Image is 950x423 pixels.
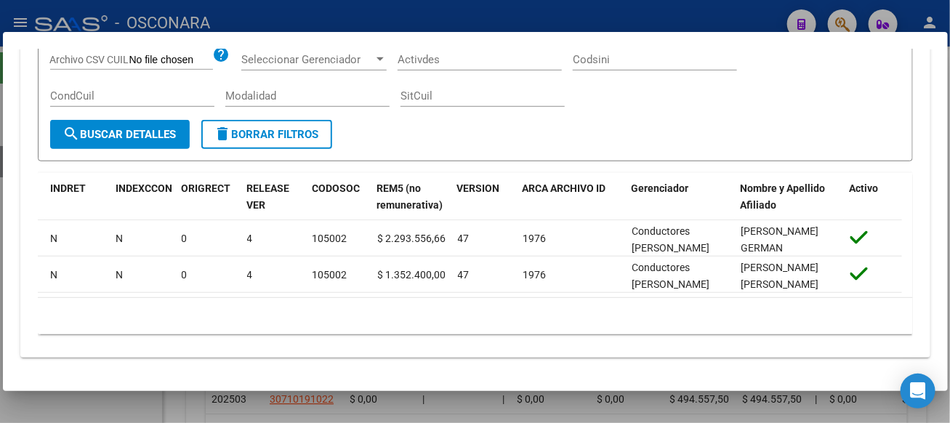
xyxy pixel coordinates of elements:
span: $ 2.293.556,66 [378,233,446,244]
div: Open Intercom Messenger [901,374,935,408]
span: N [116,269,124,281]
span: [PERSON_NAME] [PERSON_NAME] [741,262,819,290]
span: Gerenciador [632,182,689,194]
span: RELEASE VER [246,182,289,211]
span: 1976 [523,269,547,281]
span: N [116,233,124,244]
datatable-header-cell: REM5 (no remunerativa) [371,173,451,221]
button: Borrar Filtros [201,120,332,149]
span: N [51,269,58,281]
span: 0 [182,233,188,244]
span: INDEXCCON [116,182,172,194]
datatable-header-cell: INDEXCCON [110,173,175,221]
span: N [51,233,58,244]
datatable-header-cell: RELEASE VER [241,173,306,221]
span: Conductores [PERSON_NAME] [632,262,710,290]
input: Archivo CSV CUIL [129,54,213,67]
span: [PERSON_NAME] GERMAN [PERSON_NAME] [741,225,819,270]
span: 105002 [313,269,347,281]
datatable-header-cell: ARCA ARCHIVO ID [517,173,626,221]
datatable-header-cell: CODOSOC [306,173,371,221]
button: Buscar Detalles [50,120,190,149]
span: 105002 [313,233,347,244]
span: Buscar Detalles [63,128,177,141]
span: ARCA ARCHIVO ID [523,182,606,194]
mat-icon: delete [214,125,232,142]
span: INDRET [50,182,86,194]
span: 4 [247,233,253,244]
datatable-header-cell: Activo [844,173,902,221]
span: 0 [182,269,188,281]
span: ORIGRECT [181,182,230,194]
span: $ 1.352.400,00 [378,269,446,281]
span: REM5 (no remunerativa) [377,182,443,211]
span: Seleccionar Gerenciador [241,53,374,66]
datatable-header-cell: VERSION [451,173,517,221]
span: Nombre y Apellido Afiliado [741,182,826,211]
span: Conductores [PERSON_NAME] [632,225,710,254]
datatable-header-cell: INDRET [44,173,110,221]
datatable-header-cell: ORIGRECT [175,173,241,221]
span: Borrar Filtros [214,128,319,141]
span: 47 [458,269,470,281]
span: 4 [247,269,253,281]
span: 47 [458,233,470,244]
mat-icon: search [63,125,81,142]
span: Archivo CSV CUIL [50,54,129,65]
span: CODOSOC [312,182,360,194]
mat-icon: help [213,46,230,63]
span: Activo [850,182,879,194]
span: 1976 [523,233,547,244]
span: VERSION [457,182,500,194]
datatable-header-cell: Gerenciador [626,173,735,221]
datatable-header-cell: Nombre y Apellido Afiliado [735,173,844,221]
